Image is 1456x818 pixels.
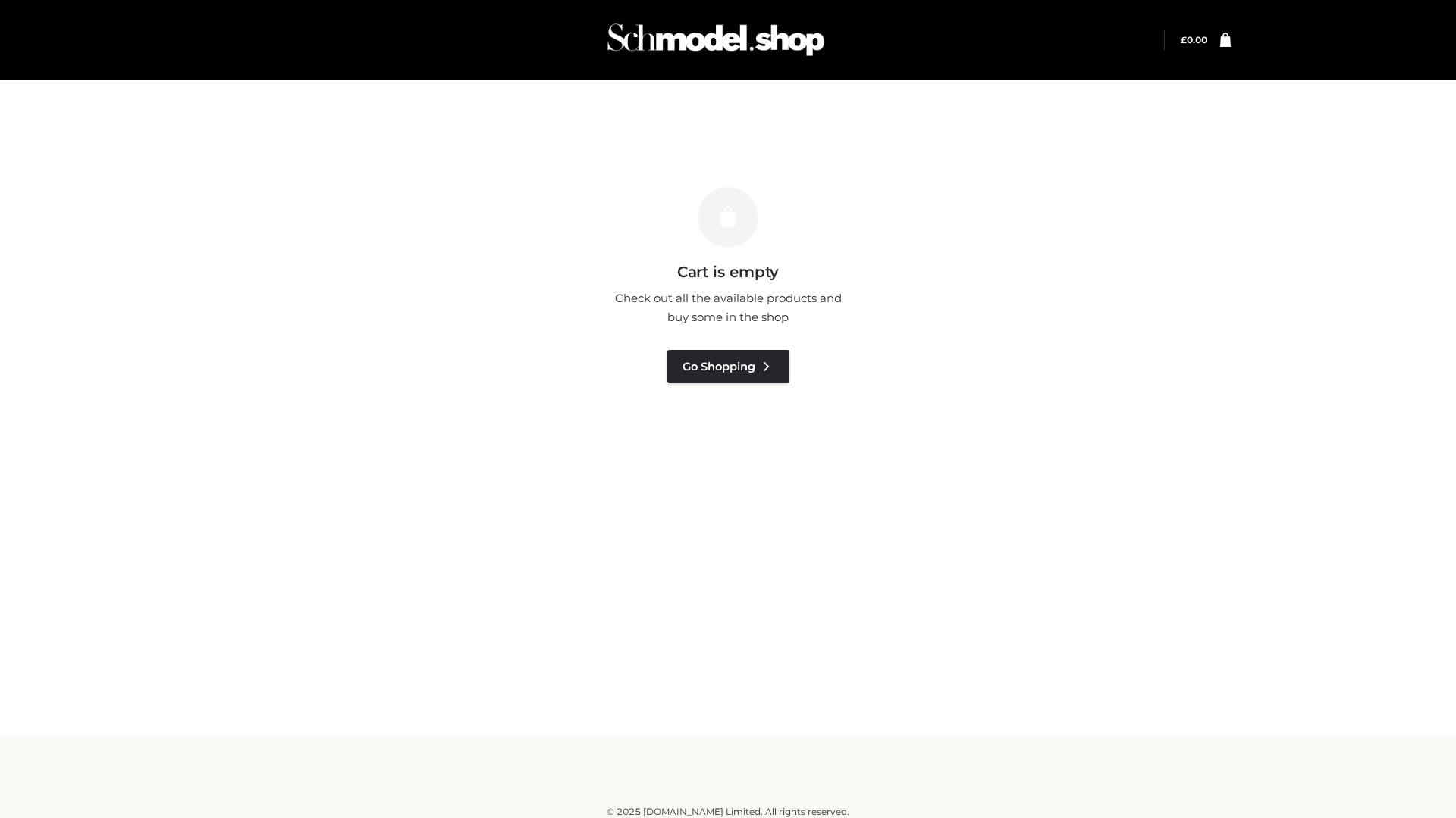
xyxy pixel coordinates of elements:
[667,350,789,383] a: Go Shopping
[1181,34,1207,45] bdi: 0.00
[259,263,1197,281] h3: Cart is empty
[1181,34,1207,45] a: £0.00
[1181,34,1187,45] span: £
[602,10,830,70] img: Schmodel Admin 964
[607,289,849,327] p: Check out all the available products and buy some in the shop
